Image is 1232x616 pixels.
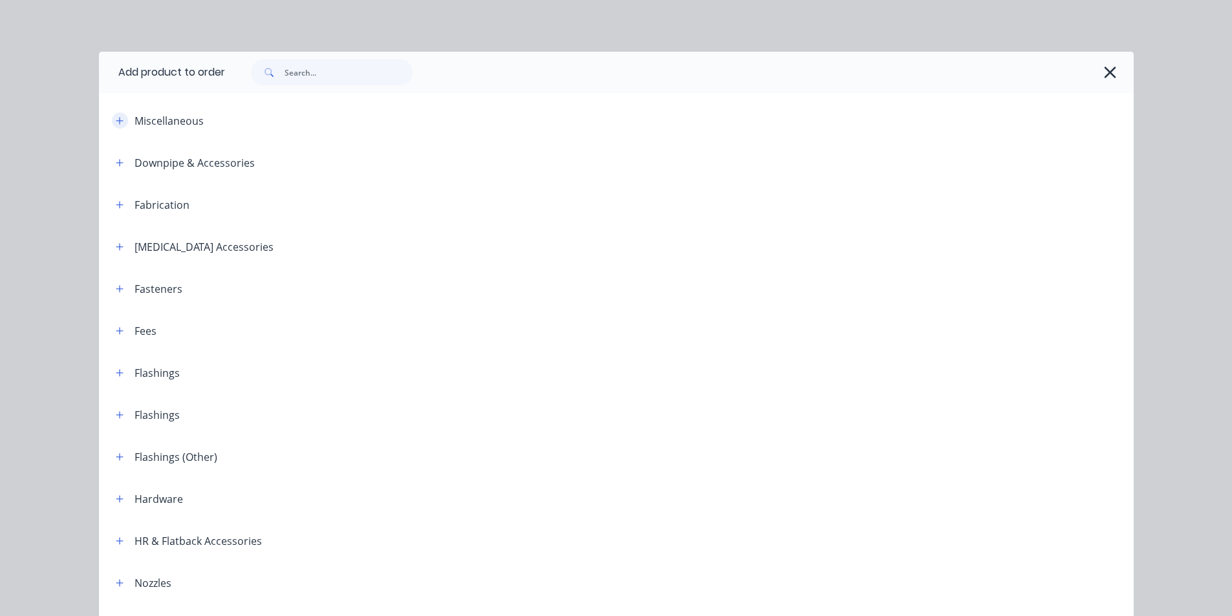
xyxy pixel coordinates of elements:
[135,533,262,549] div: HR & Flatback Accessories
[135,365,180,381] div: Flashings
[135,323,157,339] div: Fees
[135,575,171,591] div: Nozzles
[135,407,180,423] div: Flashings
[135,281,182,297] div: Fasteners
[285,59,413,85] input: Search...
[135,113,204,129] div: Miscellaneous
[99,52,225,93] div: Add product to order
[135,197,189,213] div: Fabrication
[135,155,255,171] div: Downpipe & Accessories
[135,449,217,465] div: Flashings (Other)
[135,239,274,255] div: [MEDICAL_DATA] Accessories
[135,491,183,507] div: Hardware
